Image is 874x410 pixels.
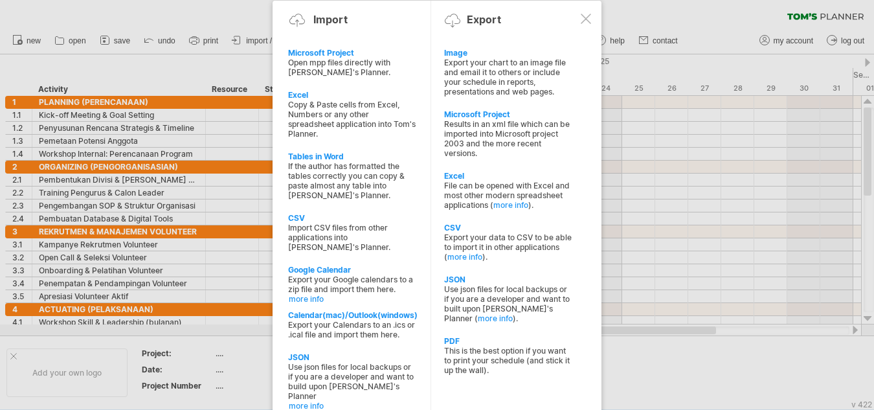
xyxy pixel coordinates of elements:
div: Results in an xml file which can be imported into Microsoft project 2003 and the more recent vers... [444,119,572,158]
div: Microsoft Project [444,109,572,119]
div: Export [467,13,501,26]
div: File can be opened with Excel and most other modern spreadsheet applications ( ). [444,181,572,210]
a: more info [289,294,417,304]
a: more info [493,200,528,210]
div: Tables in Word [288,152,416,161]
div: Export your data to CSV to be able to import it in other applications ( ). [444,233,572,262]
a: more info [478,313,513,323]
div: Export your chart to an image file and email it to others or include your schedule in reports, pr... [444,58,572,97]
div: Excel [288,90,416,100]
div: This is the best option if you want to print your schedule (and stick it up the wall). [444,346,572,375]
div: JSON [444,275,572,284]
div: Copy & Paste cells from Excel, Numbers or any other spreadsheet application into Tom's Planner. [288,100,416,139]
div: PDF [444,336,572,346]
div: Use json files for local backups or if you are a developer and want to built upon [PERSON_NAME]'s... [444,284,572,323]
div: Excel [444,171,572,181]
a: more info [447,252,482,262]
div: CSV [444,223,572,233]
div: If the author has formatted the tables correctly you can copy & paste almost any table into [PERS... [288,161,416,200]
div: Import [313,13,348,26]
div: Image [444,48,572,58]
